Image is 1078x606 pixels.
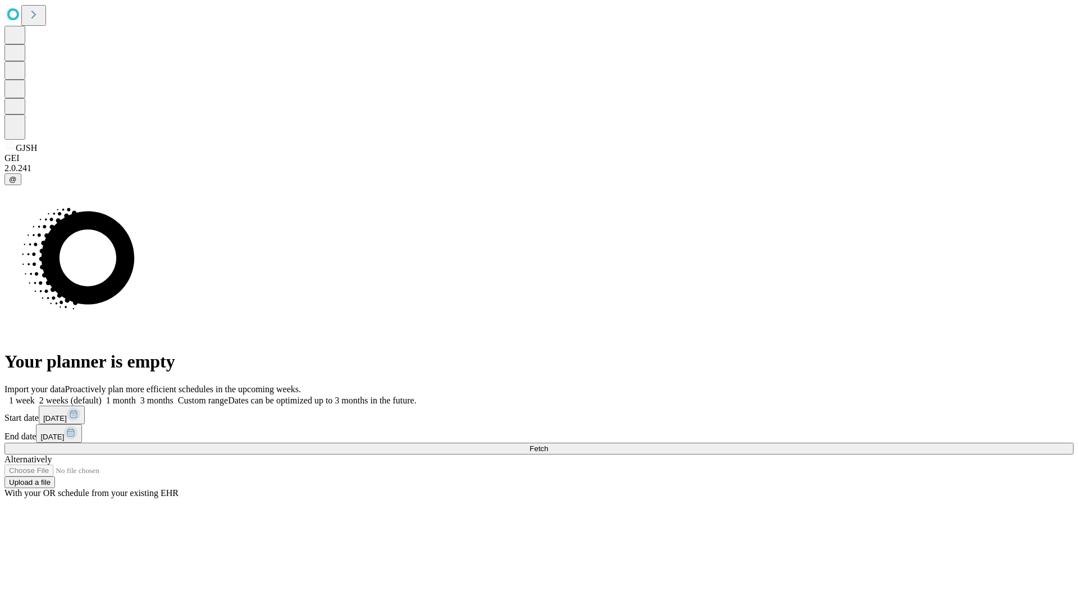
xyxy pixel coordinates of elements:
div: Start date [4,406,1074,424]
button: @ [4,173,21,185]
span: Dates can be optimized up to 3 months in the future. [228,396,416,405]
span: [DATE] [40,433,64,441]
div: End date [4,424,1074,443]
span: 3 months [140,396,173,405]
span: 1 week [9,396,35,405]
span: Fetch [529,444,548,453]
span: Alternatively [4,454,52,464]
h1: Your planner is empty [4,351,1074,372]
span: Custom range [178,396,228,405]
div: GEI [4,153,1074,163]
span: 2 weeks (default) [39,396,102,405]
span: 1 month [106,396,136,405]
div: 2.0.241 [4,163,1074,173]
span: GJSH [16,143,37,153]
button: [DATE] [39,406,85,424]
span: Import your data [4,384,65,394]
span: @ [9,175,17,183]
span: Proactively plan more efficient schedules in the upcoming weeks. [65,384,301,394]
button: Upload a file [4,476,55,488]
span: With your OR schedule from your existing EHR [4,488,179,498]
button: Fetch [4,443,1074,454]
button: [DATE] [36,424,82,443]
span: [DATE] [43,414,67,423]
